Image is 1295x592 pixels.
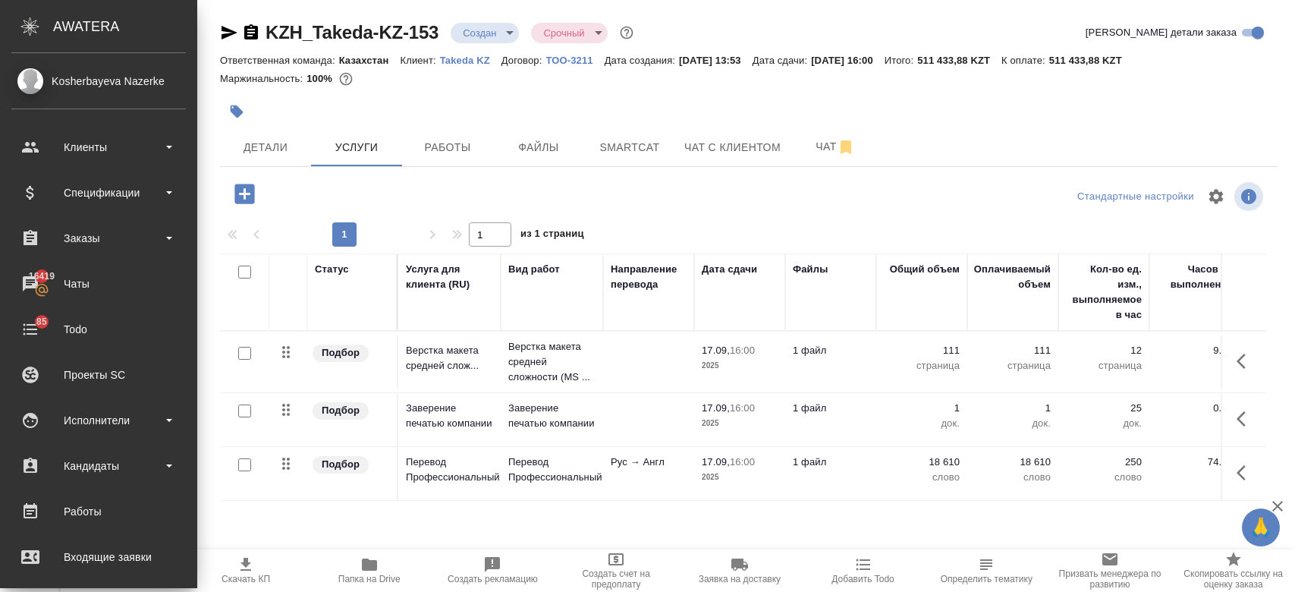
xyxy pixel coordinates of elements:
[1073,185,1198,209] div: split button
[1198,178,1234,215] span: Настроить таблицу
[884,416,960,431] p: док.
[1001,55,1049,66] p: К оплате:
[220,73,306,84] p: Маржинальность:
[884,470,960,485] p: слово
[220,24,238,42] button: Скопировать ссылку для ЯМессенджера
[1066,343,1142,358] p: 12
[266,22,438,43] a: KZH_Takeda-KZ-153
[448,574,538,584] span: Создать рекламацию
[400,55,439,66] p: Клиент:
[322,403,360,418] p: Подбор
[4,356,193,394] a: Проекты SC
[220,95,253,128] button: Добавить тэг
[1058,568,1163,590] span: Призвать менеджера по развитию
[4,493,193,531] a: Работы
[322,345,360,361] p: Подбор
[545,53,604,66] a: ТОО-3211
[941,574,1033,584] span: Определить тематику
[406,262,493,292] div: Услуга для клиента (RU)
[11,272,186,295] div: Чаты
[753,55,811,66] p: Дата сдачи:
[11,227,186,250] div: Заказы
[1149,335,1240,389] td: 9.25
[1227,401,1264,437] button: Показать кнопки
[339,55,401,66] p: Казахстан
[11,500,186,523] div: Работы
[611,455,687,470] p: Рус → Англ
[730,402,755,414] p: 16:00
[11,364,186,386] div: Проекты SC
[406,343,493,373] p: Верстка макета средней слож...
[974,262,1051,292] div: Оплачиваемый объем
[451,23,519,43] div: Создан
[1048,549,1172,592] button: Призвать менеджера по развитию
[1066,470,1142,485] p: слово
[520,225,584,247] span: из 1 страниц
[411,138,484,157] span: Работы
[605,55,679,66] p: Дата создания:
[11,455,186,477] div: Кандидаты
[885,55,917,66] p: Итого:
[11,136,186,159] div: Клиенты
[1242,509,1280,546] button: 🙏
[184,549,308,592] button: Скачать КП
[702,262,757,277] div: Дата сдачи
[564,568,669,590] span: Создать счет на предоплату
[11,318,186,341] div: Todo
[508,455,596,485] p: Перевод Профессиональный
[593,138,666,157] span: Smartcat
[801,549,925,592] button: Добавить Todo
[539,27,589,39] button: Срочный
[975,455,1051,470] p: 18 610
[1248,512,1274,543] span: 🙏
[229,138,302,157] span: Детали
[440,55,501,66] p: Takeda KZ
[11,181,186,204] div: Спецификации
[975,470,1051,485] p: слово
[458,27,501,39] button: Создан
[11,546,186,568] div: Входящие заявки
[890,262,960,277] div: Общий объем
[678,549,802,592] button: Заявка на доставку
[242,24,260,42] button: Скопировать ссылку
[975,358,1051,373] p: страница
[793,262,828,277] div: Файлы
[440,53,501,66] a: Takeda KZ
[1049,55,1133,66] p: 511 433,88 KZT
[11,409,186,432] div: Исполнители
[975,343,1051,358] p: 111
[4,538,193,576] a: Входящие заявки
[508,262,560,277] div: Вид работ
[224,178,266,209] button: Добавить услугу
[222,574,270,584] span: Скачать КП
[975,416,1051,431] p: док.
[917,55,1001,66] p: 511 433,88 KZT
[320,138,393,157] span: Услуги
[1227,343,1264,379] button: Показать кнопки
[502,138,575,157] span: Файлы
[1066,455,1142,470] p: 250
[1234,182,1266,211] span: Посмотреть информацию
[1086,25,1237,40] span: [PERSON_NAME] детали заказа
[531,23,607,43] div: Создан
[20,269,64,284] span: 16419
[1066,262,1142,323] div: Кол-во ед. изм., выполняемое в час
[884,343,960,358] p: 111
[406,455,493,485] p: Перевод Профессиональный
[1149,447,1240,500] td: 74.44
[4,310,193,348] a: 85Todo
[1227,455,1264,491] button: Показать кнопки
[1180,568,1286,590] span: Скопировать ссылку на оценку заказа
[322,457,360,472] p: Подбор
[508,339,596,385] p: Верстка макета средней сложности (MS ...
[679,55,753,66] p: [DATE] 13:53
[730,456,755,468] p: 16:00
[53,11,197,42] div: AWATERA
[307,549,431,592] button: Папка на Drive
[406,401,493,431] p: Заверение печатью компании
[884,358,960,373] p: страница
[730,345,755,356] p: 16:00
[611,262,687,292] div: Направление перевода
[702,470,778,485] p: 2025
[884,455,960,470] p: 18 610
